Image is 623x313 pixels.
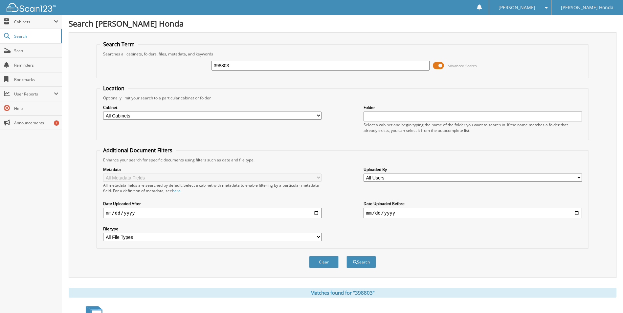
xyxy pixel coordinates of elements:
[14,106,58,111] span: Help
[103,208,322,218] input: start
[364,167,582,172] label: Uploaded By
[100,157,585,163] div: Enhance your search for specific documents using filters such as date and file type.
[54,120,59,126] div: 1
[103,105,322,110] label: Cabinet
[561,6,613,10] span: [PERSON_NAME] Honda
[364,122,582,133] div: Select a cabinet and begin typing the name of the folder you want to search in. If the name match...
[69,18,616,29] h1: Search [PERSON_NAME] Honda
[14,33,57,39] span: Search
[100,85,128,92] legend: Location
[100,95,585,101] div: Optionally limit your search to a particular cabinet or folder
[346,256,376,268] button: Search
[103,167,322,172] label: Metadata
[100,51,585,57] div: Searches all cabinets, folders, files, metadata, and keywords
[14,120,58,126] span: Announcements
[7,3,56,12] img: scan123-logo-white.svg
[364,201,582,206] label: Date Uploaded Before
[103,226,322,232] label: File type
[14,77,58,82] span: Bookmarks
[364,105,582,110] label: Folder
[448,63,477,68] span: Advanced Search
[69,288,616,298] div: Matches found for "398803"
[14,91,54,97] span: User Reports
[309,256,339,268] button: Clear
[103,201,322,206] label: Date Uploaded After
[499,6,535,10] span: [PERSON_NAME]
[172,188,181,194] a: here
[100,147,176,154] legend: Additional Document Filters
[103,182,322,194] div: All metadata fields are searched by default. Select a cabinet with metadata to enable filtering b...
[14,19,54,25] span: Cabinets
[14,48,58,53] span: Scan
[364,208,582,218] input: end
[14,62,58,68] span: Reminders
[100,41,138,48] legend: Search Term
